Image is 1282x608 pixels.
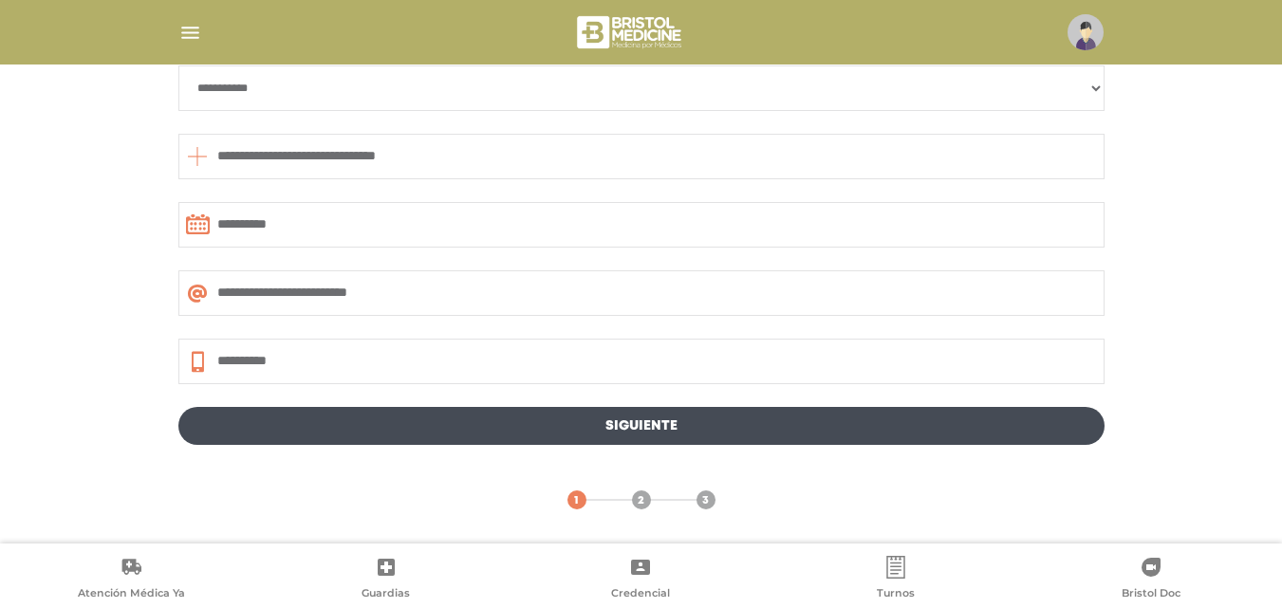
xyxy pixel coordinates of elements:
span: Atención Médica Ya [78,586,185,603]
a: 2 [632,490,651,509]
a: Siguiente [178,407,1105,445]
span: Turnos [877,586,915,603]
a: Atención Médica Ya [4,556,259,604]
img: Cober_menu-lines-white.svg [178,21,202,45]
span: 1 [574,492,579,509]
span: Guardias [362,586,410,603]
span: Credencial [611,586,670,603]
img: bristol-medicine-blanco.png [574,9,687,55]
a: Guardias [259,556,514,604]
span: Bristol Doc [1122,586,1180,603]
a: Credencial [513,556,769,604]
img: profile-placeholder.svg [1068,14,1104,50]
span: 3 [702,492,709,509]
a: Turnos [769,556,1024,604]
a: 1 [567,490,586,509]
a: Bristol Doc [1023,556,1278,604]
a: 3 [697,490,715,509]
span: 2 [638,492,644,509]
